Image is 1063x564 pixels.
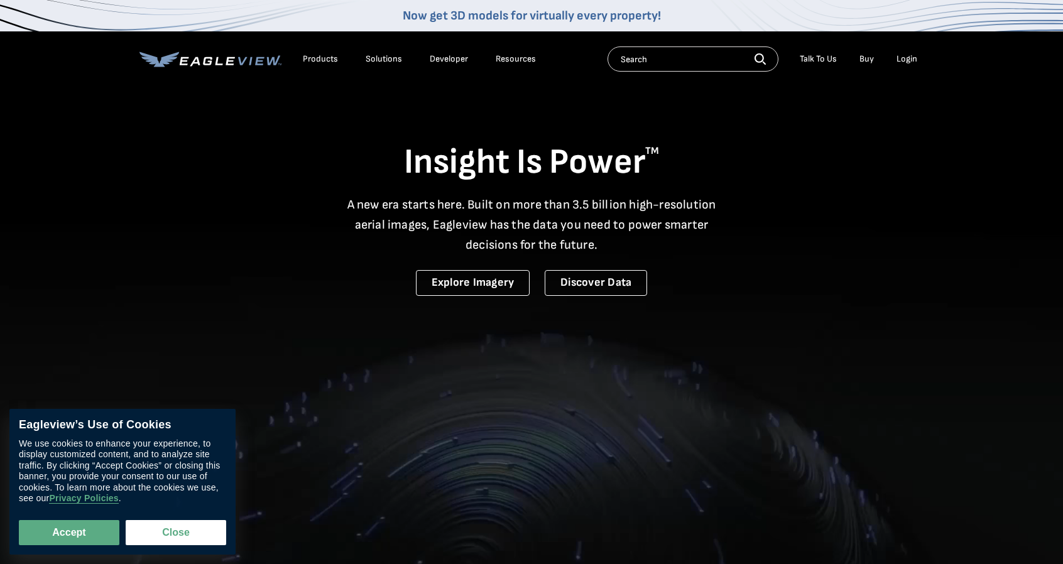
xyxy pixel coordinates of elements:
[403,8,661,23] a: Now get 3D models for virtually every property!
[366,53,402,65] div: Solutions
[49,494,118,504] a: Privacy Policies
[19,438,226,504] div: We use cookies to enhance your experience, to display customized content, and to analyze site tra...
[19,418,226,432] div: Eagleview’s Use of Cookies
[545,270,647,296] a: Discover Data
[897,53,917,65] div: Login
[859,53,874,65] a: Buy
[339,195,724,255] p: A new era starts here. Built on more than 3.5 billion high-resolution aerial images, Eagleview ha...
[303,53,338,65] div: Products
[496,53,536,65] div: Resources
[126,520,226,545] button: Close
[139,141,924,185] h1: Insight Is Power
[800,53,837,65] div: Talk To Us
[19,520,119,545] button: Accept
[416,270,530,296] a: Explore Imagery
[645,145,659,157] sup: TM
[430,53,468,65] a: Developer
[608,46,778,72] input: Search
